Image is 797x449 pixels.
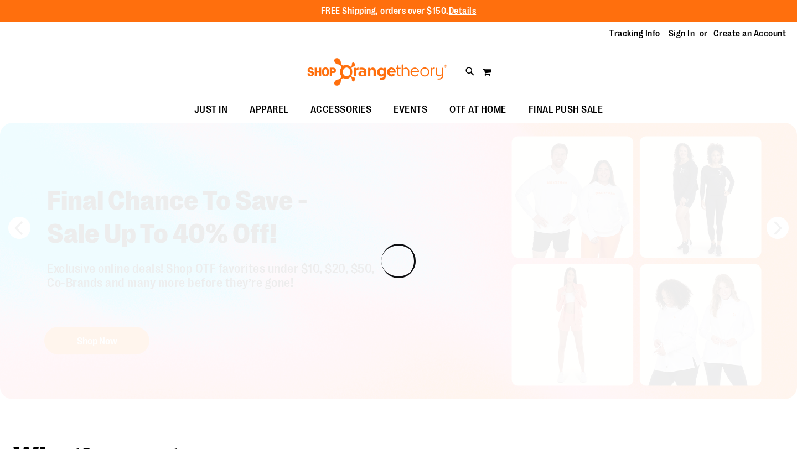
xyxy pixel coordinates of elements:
[250,97,288,122] span: APPAREL
[529,97,603,122] span: FINAL PUSH SALE
[609,28,660,40] a: Tracking Info
[669,28,695,40] a: Sign In
[306,58,449,86] img: Shop Orangetheory
[517,97,614,123] a: FINAL PUSH SALE
[394,97,427,122] span: EVENTS
[438,97,517,123] a: OTF AT HOME
[239,97,299,123] a: APPAREL
[321,5,477,18] p: FREE Shipping, orders over $150.
[449,6,477,16] a: Details
[194,97,228,122] span: JUST IN
[299,97,383,123] a: ACCESSORIES
[449,97,506,122] span: OTF AT HOME
[382,97,438,123] a: EVENTS
[310,97,372,122] span: ACCESSORIES
[183,97,239,123] a: JUST IN
[713,28,786,40] a: Create an Account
